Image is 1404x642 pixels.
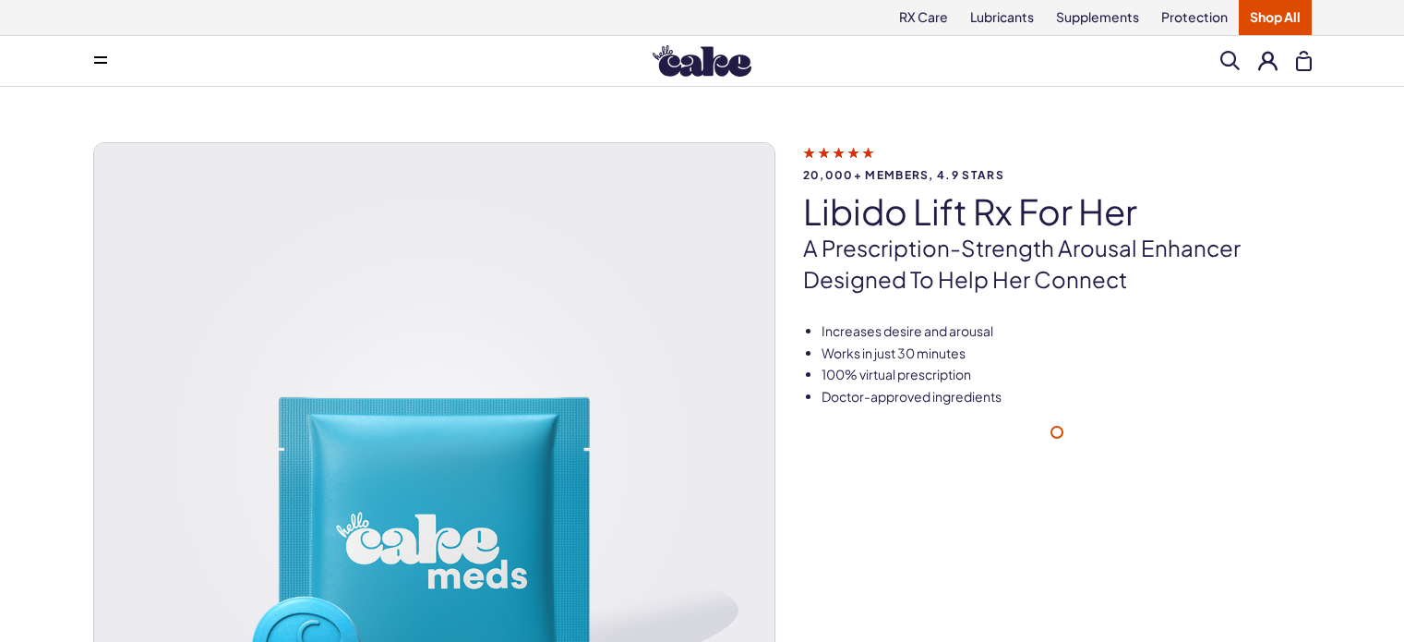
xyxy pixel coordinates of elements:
span: 20,000+ members, 4.9 stars [803,169,1312,181]
li: 100% virtual prescription [822,366,1312,384]
li: Increases desire and arousal [822,322,1312,341]
img: Hello Cake [653,45,751,77]
p: A prescription-strength arousal enhancer designed to help her connect [803,233,1312,295]
h1: Libido Lift Rx For Her [803,192,1312,231]
li: Works in just 30 minutes [822,345,1312,363]
a: 20,000+ members, 4.9 stars [803,144,1312,181]
li: Doctor-approved ingredients [822,388,1312,406]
